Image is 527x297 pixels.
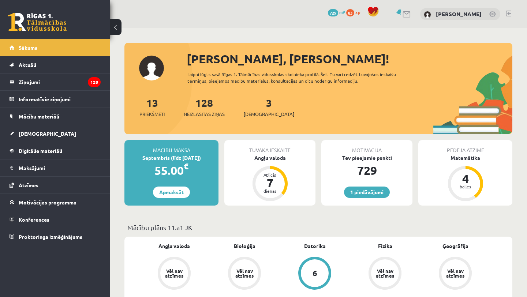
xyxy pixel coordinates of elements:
[378,242,392,250] a: Fizika
[184,161,188,172] span: €
[164,268,184,278] div: Vēl nav atzīmes
[259,177,281,189] div: 7
[304,242,326,250] a: Datorika
[124,162,218,179] div: 55.00
[10,74,101,90] a: Ziņojumi128
[418,154,512,202] a: Matemātika 4 balles
[10,91,101,108] a: Informatīvie ziņojumi
[127,222,509,232] p: Mācību plāns 11.a1 JK
[346,9,354,16] span: 83
[346,9,364,15] a: 83 xp
[280,257,350,291] a: 6
[442,242,468,250] a: Ģeogrāfija
[350,257,420,291] a: Vēl nav atzīmes
[234,268,255,278] div: Vēl nav atzīmes
[420,257,490,291] a: Vēl nav atzīmes
[124,140,218,154] div: Mācību maksa
[224,154,315,162] div: Angļu valoda
[10,142,101,159] a: Digitālie materiāli
[184,110,225,118] span: Neizlasītās ziņas
[10,125,101,142] a: [DEMOGRAPHIC_DATA]
[244,110,294,118] span: [DEMOGRAPHIC_DATA]
[455,173,476,184] div: 4
[19,113,59,120] span: Mācību materiāli
[19,216,49,223] span: Konferences
[19,61,36,68] span: Aktuāli
[19,199,76,206] span: Motivācijas programma
[8,13,67,31] a: Rīgas 1. Tālmācības vidusskola
[224,140,315,154] div: Tuvākā ieskaite
[124,154,218,162] div: Septembris (līdz [DATE])
[418,154,512,162] div: Matemātika
[321,140,412,154] div: Motivācija
[10,177,101,193] a: Atzīmes
[424,11,431,18] img: Aleksandra Gviļova
[19,159,101,176] legend: Maksājumi
[344,187,390,198] a: 1 piedāvājumi
[209,257,280,291] a: Vēl nav atzīmes
[234,242,255,250] a: Bioloģija
[244,96,294,118] a: 3[DEMOGRAPHIC_DATA]
[139,110,165,118] span: Priekšmeti
[88,77,101,87] i: 128
[153,187,190,198] a: Apmaksāt
[259,173,281,177] div: Atlicis
[328,9,345,15] a: 729 mP
[187,50,512,68] div: [PERSON_NAME], [PERSON_NAME]!
[418,140,512,154] div: Pēdējā atzīme
[259,189,281,193] div: dienas
[19,233,82,240] span: Proktoringa izmēģinājums
[224,154,315,202] a: Angļu valoda Atlicis 7 dienas
[375,268,395,278] div: Vēl nav atzīmes
[10,108,101,125] a: Mācību materiāli
[321,154,412,162] div: Tev pieejamie punkti
[184,96,225,118] a: 128Neizlasītās ziņas
[313,269,317,277] div: 6
[455,184,476,189] div: balles
[10,159,101,176] a: Maksājumi
[10,39,101,56] a: Sākums
[10,194,101,211] a: Motivācijas programma
[436,10,482,18] a: [PERSON_NAME]
[19,74,101,90] legend: Ziņojumi
[158,242,190,250] a: Angļu valoda
[10,228,101,245] a: Proktoringa izmēģinājums
[19,147,62,154] span: Digitālie materiāli
[10,211,101,228] a: Konferences
[19,130,76,137] span: [DEMOGRAPHIC_DATA]
[139,96,165,118] a: 13Priekšmeti
[339,9,345,15] span: mP
[321,162,412,179] div: 729
[10,56,101,73] a: Aktuāli
[139,257,209,291] a: Vēl nav atzīmes
[328,9,338,16] span: 729
[19,91,101,108] legend: Informatīvie ziņojumi
[19,44,37,51] span: Sākums
[187,71,420,84] div: Laipni lūgts savā Rīgas 1. Tālmācības vidusskolas skolnieka profilā. Šeit Tu vari redzēt tuvojošo...
[355,9,360,15] span: xp
[445,268,466,278] div: Vēl nav atzīmes
[19,182,38,188] span: Atzīmes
